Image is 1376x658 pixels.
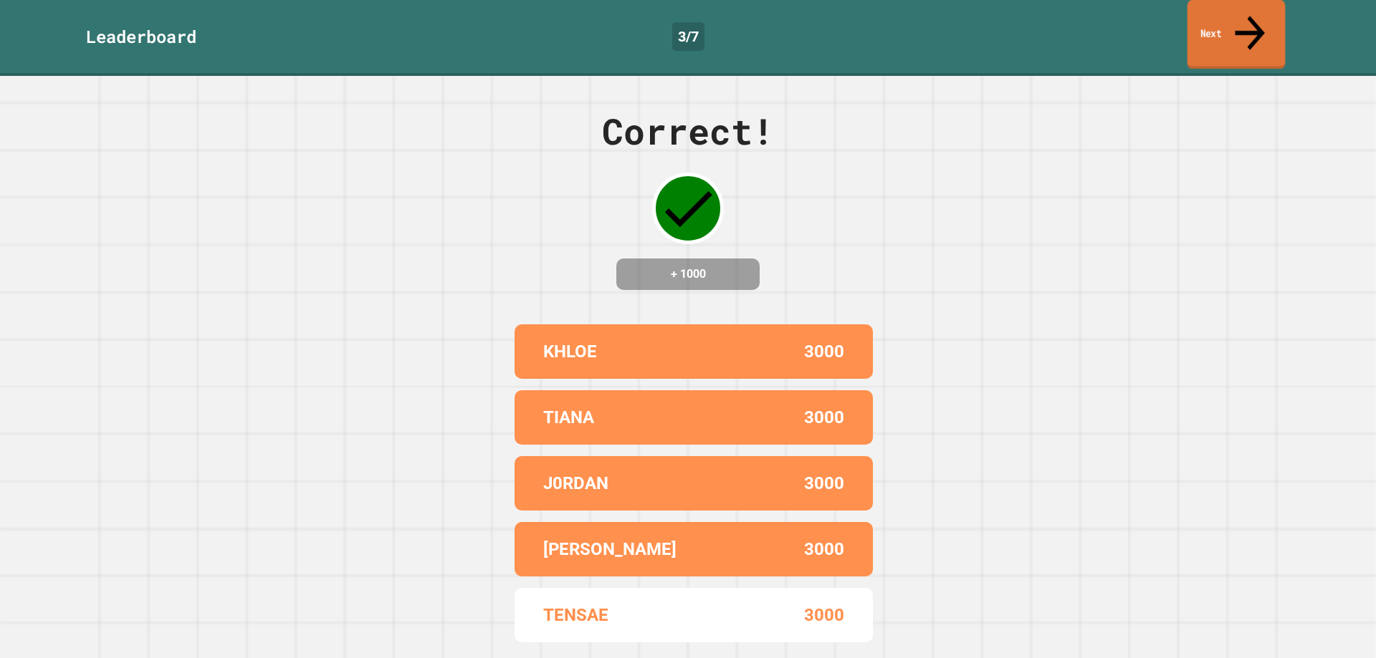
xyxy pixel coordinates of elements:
div: 3 / 7 [672,22,704,51]
p: 3000 [804,405,844,430]
p: TIANA [543,405,594,430]
p: 3000 [804,339,844,364]
p: J0RDAN [543,470,608,496]
h4: + 1000 [631,266,745,283]
p: 3000 [804,470,844,496]
div: Leaderboard [86,24,196,49]
p: [PERSON_NAME] [543,536,677,562]
p: KHLOE [543,339,597,364]
div: Correct! [602,105,774,158]
p: TENSAE [543,602,608,628]
p: 3000 [804,602,844,628]
p: 3000 [804,536,844,562]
